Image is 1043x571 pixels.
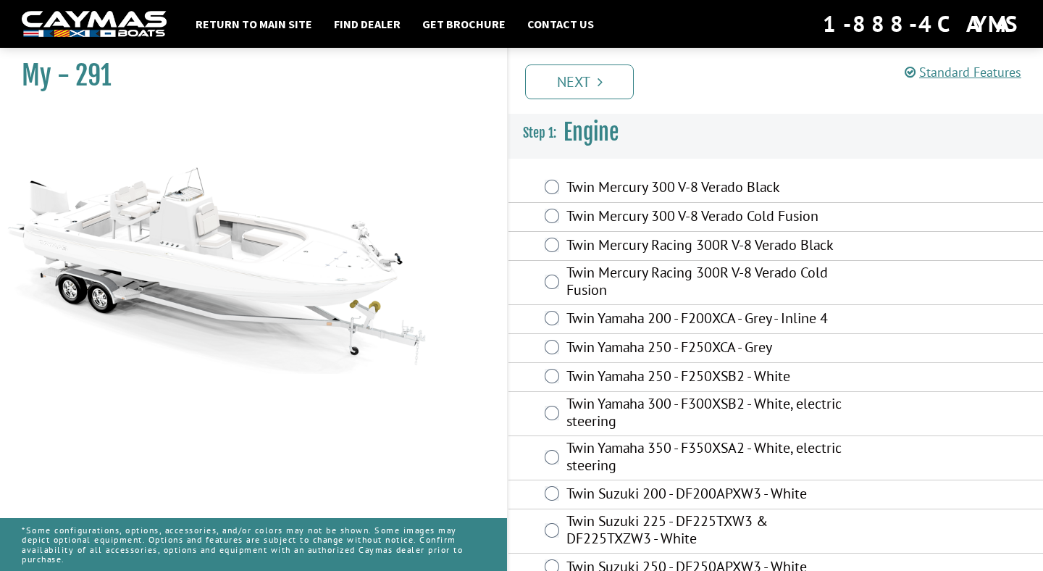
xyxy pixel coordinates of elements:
[905,64,1021,80] a: Standard Features
[566,367,853,388] label: Twin Yamaha 250 - F250XSB2 - White
[22,518,485,571] p: *Some configurations, options, accessories, and/or colors may not be shown. Some images may depic...
[188,14,319,33] a: Return to main site
[566,207,853,228] label: Twin Mercury 300 V-8 Verado Cold Fusion
[566,236,853,257] label: Twin Mercury Racing 300R V-8 Verado Black
[566,264,853,302] label: Twin Mercury Racing 300R V-8 Verado Cold Fusion
[22,11,167,38] img: white-logo-c9c8dbefe5ff5ceceb0f0178aa75bf4bb51f6bca0971e226c86eb53dfe498488.png
[521,62,1043,99] ul: Pagination
[566,395,853,433] label: Twin Yamaha 300 - F300XSB2 - White, electric steering
[566,338,853,359] label: Twin Yamaha 250 - F250XCA - Grey
[566,512,853,551] label: Twin Suzuki 225 - DF225TXW3 & DF225TXZW3 - White
[823,8,1021,40] div: 1-888-4CAYMAS
[566,439,853,478] label: Twin Yamaha 350 - F350XSA2 - White, electric steering
[508,106,1043,159] h3: Engine
[327,14,408,33] a: Find Dealer
[415,14,513,33] a: Get Brochure
[566,309,853,330] label: Twin Yamaha 200 - F200XCA - Grey - Inline 4
[525,64,634,99] a: Next
[566,178,853,199] label: Twin Mercury 300 V-8 Verado Black
[566,485,853,506] label: Twin Suzuki 200 - DF200APXW3 - White
[22,59,471,92] h1: My - 291
[520,14,601,33] a: Contact Us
